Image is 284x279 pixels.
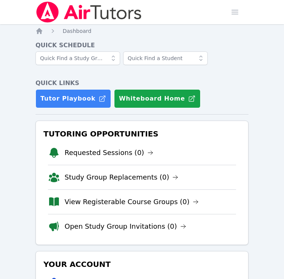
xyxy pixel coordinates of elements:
[35,79,248,88] h4: Quick Links
[123,51,208,65] input: Quick Find a Student
[63,28,91,34] span: Dashboard
[35,27,248,35] nav: Breadcrumb
[114,89,201,108] button: Whiteboard Home
[42,257,242,271] h3: Your Account
[35,51,120,65] input: Quick Find a Study Group
[35,89,111,108] a: Tutor Playbook
[35,41,248,50] h4: Quick Schedule
[65,197,199,207] a: View Registerable Course Groups (0)
[65,221,186,232] a: Open Study Group Invitations (0)
[63,27,91,35] a: Dashboard
[35,2,142,23] img: Air Tutors
[42,127,242,141] h3: Tutoring Opportunities
[65,172,178,183] a: Study Group Replacements (0)
[65,147,153,158] a: Requested Sessions (0)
